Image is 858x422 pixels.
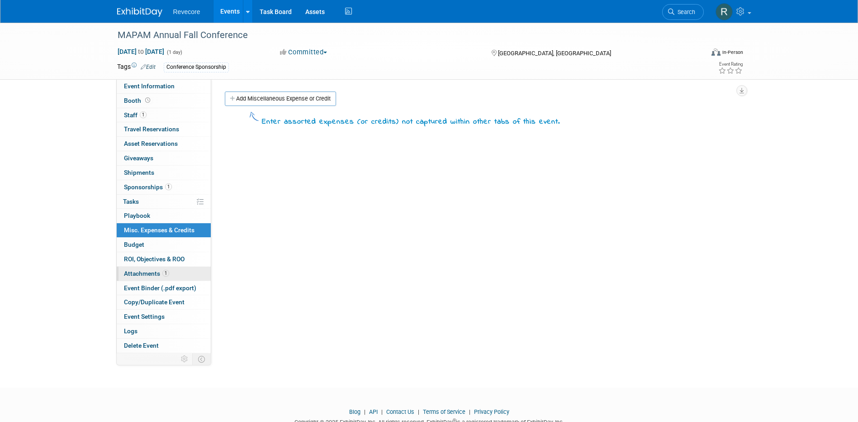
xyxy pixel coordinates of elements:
[166,49,182,55] span: (1 day)
[262,117,560,128] div: Enter assorted expenses (or credits) not captured within other tabs of this event.
[117,62,156,72] td: Tags
[124,212,150,219] span: Playbook
[386,408,414,415] a: Contact Us
[716,3,733,20] img: Rachael Sires
[117,122,211,136] a: Travel Reservations
[349,408,360,415] a: Blog
[711,48,721,56] img: Format-Inperson.png
[124,255,185,263] span: ROI, Objectives & ROO
[674,9,695,15] span: Search
[173,8,200,15] span: Revecore
[423,408,465,415] a: Terms of Service
[117,238,211,252] a: Budget
[143,97,152,104] span: Booth not reserved yet
[277,48,331,57] button: Committed
[124,313,165,320] span: Event Settings
[117,166,211,180] a: Shipments
[124,270,169,277] span: Attachments
[117,209,211,223] a: Playbook
[137,48,145,55] span: to
[124,342,159,349] span: Delete Event
[124,241,144,248] span: Budget
[165,183,172,190] span: 1
[650,47,744,61] div: Event Format
[379,408,385,415] span: |
[123,198,139,205] span: Tasks
[117,324,211,338] a: Logs
[124,154,153,162] span: Giveaways
[162,270,169,277] span: 1
[117,310,211,324] a: Event Settings
[140,111,147,118] span: 1
[117,151,211,165] a: Giveaways
[117,281,211,295] a: Event Binder (.pdf export)
[369,408,378,415] a: API
[474,408,509,415] a: Privacy Policy
[124,284,196,292] span: Event Binder (.pdf export)
[362,408,368,415] span: |
[467,408,473,415] span: |
[124,111,147,119] span: Staff
[117,223,211,237] a: Misc. Expenses & Credits
[718,62,743,67] div: Event Rating
[124,169,154,176] span: Shipments
[498,50,611,57] span: [GEOGRAPHIC_DATA], [GEOGRAPHIC_DATA]
[117,94,211,108] a: Booth
[117,252,211,266] a: ROI, Objectives & ROO
[124,183,172,191] span: Sponsorships
[124,140,178,147] span: Asset Reservations
[117,180,211,194] a: Sponsorships1
[117,137,211,151] a: Asset Reservations
[124,125,179,133] span: Travel Reservations
[117,339,211,353] a: Delete Event
[117,48,165,56] span: [DATE] [DATE]
[117,295,211,309] a: Copy/Duplicate Event
[124,97,152,104] span: Booth
[141,64,156,70] a: Edit
[117,8,162,17] img: ExhibitDay
[164,62,229,72] div: Conference Sponsorship
[722,49,743,56] div: In-Person
[225,91,336,106] a: Add Miscellaneous Expense or Credit
[192,353,211,365] td: Toggle Event Tabs
[124,327,137,335] span: Logs
[124,298,185,306] span: Copy/Duplicate Event
[177,353,193,365] td: Personalize Event Tab Strip
[114,27,690,43] div: MAPAM Annual Fall Conference
[117,195,211,209] a: Tasks
[416,408,422,415] span: |
[117,79,211,93] a: Event Information
[117,267,211,281] a: Attachments1
[124,226,194,234] span: Misc. Expenses & Credits
[117,108,211,122] a: Staff1
[662,4,704,20] a: Search
[124,82,175,90] span: Event Information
